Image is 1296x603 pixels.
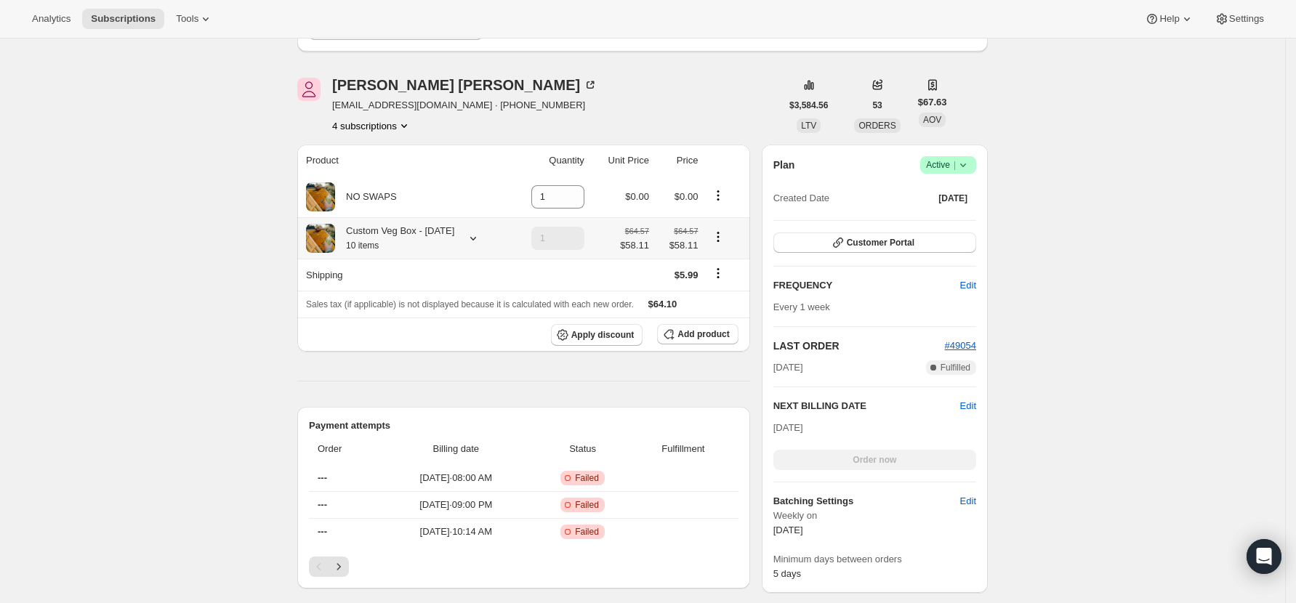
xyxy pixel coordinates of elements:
button: Apply discount [551,324,643,346]
img: product img [306,224,335,253]
span: 5 days [773,568,801,579]
th: Order [309,433,379,465]
span: [DATE] [773,525,803,535]
span: [EMAIL_ADDRESS][DOMAIN_NAME] · [PHONE_NUMBER] [332,98,597,113]
span: Edit [960,278,976,293]
span: Edit [960,494,976,509]
span: Minimum days between orders [773,552,976,567]
h2: LAST ORDER [773,339,945,353]
h2: Payment attempts [309,418,738,433]
span: Active [926,158,970,172]
span: --- [318,499,327,510]
span: $64.10 [648,299,677,309]
span: Tools [176,13,198,25]
span: Settings [1229,13,1264,25]
div: Open Intercom Messenger [1247,539,1281,574]
h2: NEXT BILLING DATE [773,399,960,413]
span: Failed [575,472,599,484]
span: [DATE] [773,360,803,375]
nav: Pagination [309,557,738,577]
span: Failed [575,526,599,538]
button: Edit [960,399,976,413]
span: Fulfillment [637,442,730,456]
button: [DATE] [930,188,976,209]
button: Next [329,557,349,577]
span: Every 1 week [773,301,830,312]
span: Fulfilled [941,362,970,373]
div: Custom Veg Box - [DATE] [335,224,454,253]
small: $64.57 [625,227,649,235]
span: Sales tax (if applicable) is not displayed because it is calculated with each new order. [306,299,634,309]
th: Quantity [508,145,589,177]
span: ORDERS [858,121,895,131]
span: Subscriptions [91,13,156,25]
span: [DATE] [938,193,967,204]
span: Billing date [384,442,529,456]
span: Analytics [32,13,71,25]
h2: Plan [773,158,795,172]
h2: FREQUENCY [773,278,960,293]
span: Created Date [773,191,829,206]
span: | [954,159,956,171]
button: Shipping actions [707,265,730,281]
span: [DATE] · 09:00 PM [384,498,529,512]
span: --- [318,472,327,483]
span: $5.99 [675,270,699,280]
span: Failed [575,499,599,511]
span: AOV [923,115,941,125]
img: product img [306,182,335,211]
button: Add product [657,324,738,344]
button: Help [1136,9,1202,29]
button: Subscriptions [82,9,164,29]
span: $58.11 [658,238,699,253]
span: [DATE] · 10:14 AM [384,525,529,539]
button: Customer Portal [773,232,976,253]
span: $58.11 [620,238,649,253]
button: #49054 [945,339,976,353]
span: $0.00 [675,191,699,202]
button: Product actions [332,118,411,133]
th: Shipping [297,259,508,291]
th: Unit Price [589,145,653,177]
span: Weekly on [773,509,976,523]
h6: Batching Settings [773,494,960,509]
small: 10 items [346,240,379,251]
span: Help [1159,13,1179,25]
span: [DATE] [773,422,803,433]
div: [PERSON_NAME] [PERSON_NAME] [332,78,597,92]
button: Analytics [23,9,79,29]
span: Status [537,442,628,456]
span: --- [318,526,327,537]
small: $64.57 [674,227,698,235]
span: 53 [872,100,882,111]
span: Add product [677,328,729,340]
span: $3,584.56 [789,100,828,111]
span: Customer Portal [847,237,914,248]
a: #49054 [945,340,976,351]
div: NO SWAPS [335,190,397,204]
span: [DATE] · 08:00 AM [384,471,529,485]
span: LTV [801,121,816,131]
button: 53 [864,95,890,116]
span: $67.63 [918,95,947,110]
span: Jason Straker [297,78,321,101]
span: Apply discount [571,329,635,341]
button: Settings [1206,9,1273,29]
button: Tools [167,9,222,29]
th: Price [653,145,703,177]
button: Edit [951,274,985,297]
button: Product actions [707,187,730,203]
button: Product actions [707,229,730,245]
th: Product [297,145,508,177]
button: Edit [951,490,985,513]
span: $0.00 [625,191,649,202]
button: $3,584.56 [781,95,837,116]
